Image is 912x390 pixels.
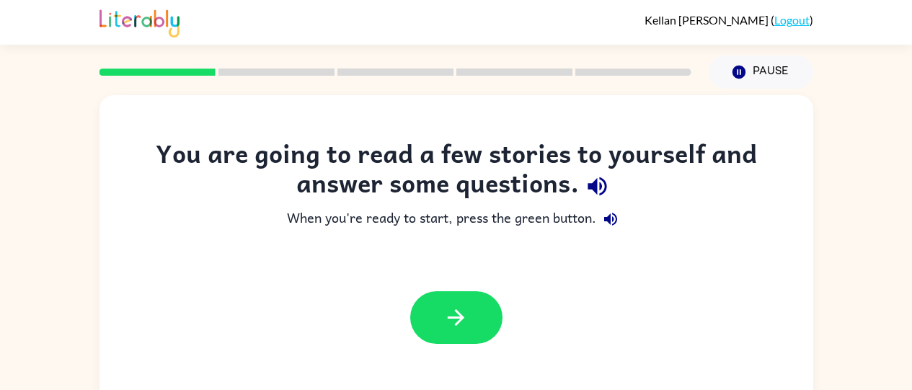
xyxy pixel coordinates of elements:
div: ( ) [645,13,813,27]
button: Pause [709,56,813,89]
div: When you're ready to start, press the green button. [128,205,784,234]
div: You are going to read a few stories to yourself and answer some questions. [128,138,784,205]
a: Logout [774,13,810,27]
img: Literably [99,6,180,37]
span: Kellan [PERSON_NAME] [645,13,771,27]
